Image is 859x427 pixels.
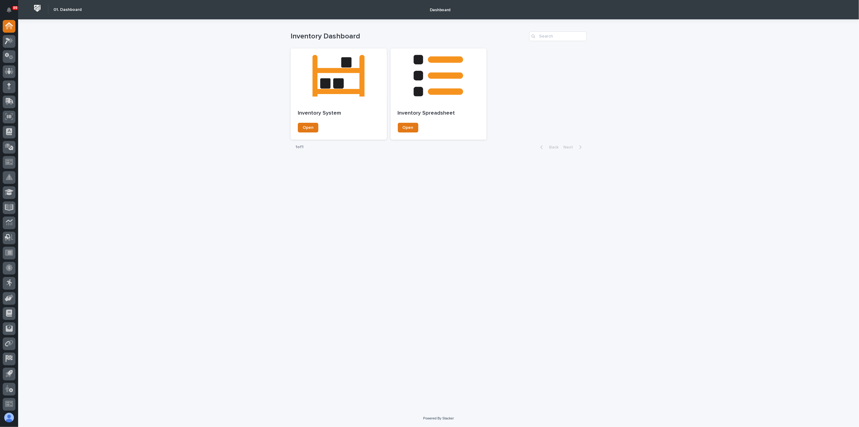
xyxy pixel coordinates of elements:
input: Search [529,31,587,41]
button: Back [536,145,561,150]
span: Open [303,125,314,130]
a: Inventory SystemOpen [291,48,387,140]
span: Next [563,145,577,149]
span: Back [545,145,558,149]
p: 89 [13,6,17,10]
h1: Inventory Dashboard [291,32,527,41]
p: Inventory System [298,110,380,117]
span: Open [403,125,413,130]
button: Next [561,145,587,150]
img: Workspace Logo [32,3,43,14]
a: Powered By Stacker [423,416,454,420]
p: Inventory Spreadsheet [398,110,480,117]
a: Open [298,123,318,132]
a: Open [398,123,418,132]
a: Inventory SpreadsheetOpen [391,48,487,140]
button: Notifications [3,4,15,16]
p: 1 of 1 [291,140,308,155]
div: Notifications89 [8,7,15,17]
h2: 01. Dashboard [53,7,82,12]
button: users-avatar [3,411,15,424]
